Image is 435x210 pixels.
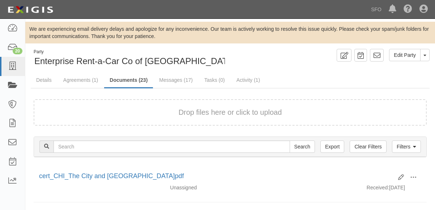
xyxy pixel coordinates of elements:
a: Activity (1) [231,73,265,87]
span: Enterprise Rent-a-Car Co of [GEOGRAPHIC_DATA], LLC [34,56,256,66]
img: logo-5460c22ac91f19d4615b14bd174203de0afe785f0fc80cf4dbbc73dc1793850b.png [5,3,55,16]
div: Unassigned [165,184,263,191]
a: cert_CHI_The City and [GEOGRAPHIC_DATA]pdf [39,172,184,180]
div: Enterprise Rent-a-Car Co of San Francisco, LLC [31,49,225,67]
a: Documents (23) [104,73,153,88]
a: Tasks (0) [199,73,230,87]
a: Filters [392,140,421,153]
i: Help Center - Complianz [404,5,412,14]
div: We are experiencing email delivery delays and apologize for any inconvenience. Our team is active... [25,25,435,40]
a: Details [31,73,57,87]
a: Clear Filters [350,140,386,153]
a: Messages (17) [154,73,198,87]
div: cert_CHI_The City and County of San Francisco_9470804_15.pdf [39,172,393,181]
a: Edit Party [389,49,421,61]
div: [DATE] [361,184,427,195]
input: Search [290,140,315,153]
a: Agreements (1) [58,73,103,87]
button: Drop files here or click to upload [179,107,282,118]
a: SFO [367,2,385,17]
p: Received: [367,184,389,191]
div: 20 [13,48,22,54]
div: Party [34,49,256,55]
input: Search [54,140,290,153]
a: Export [320,140,344,153]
